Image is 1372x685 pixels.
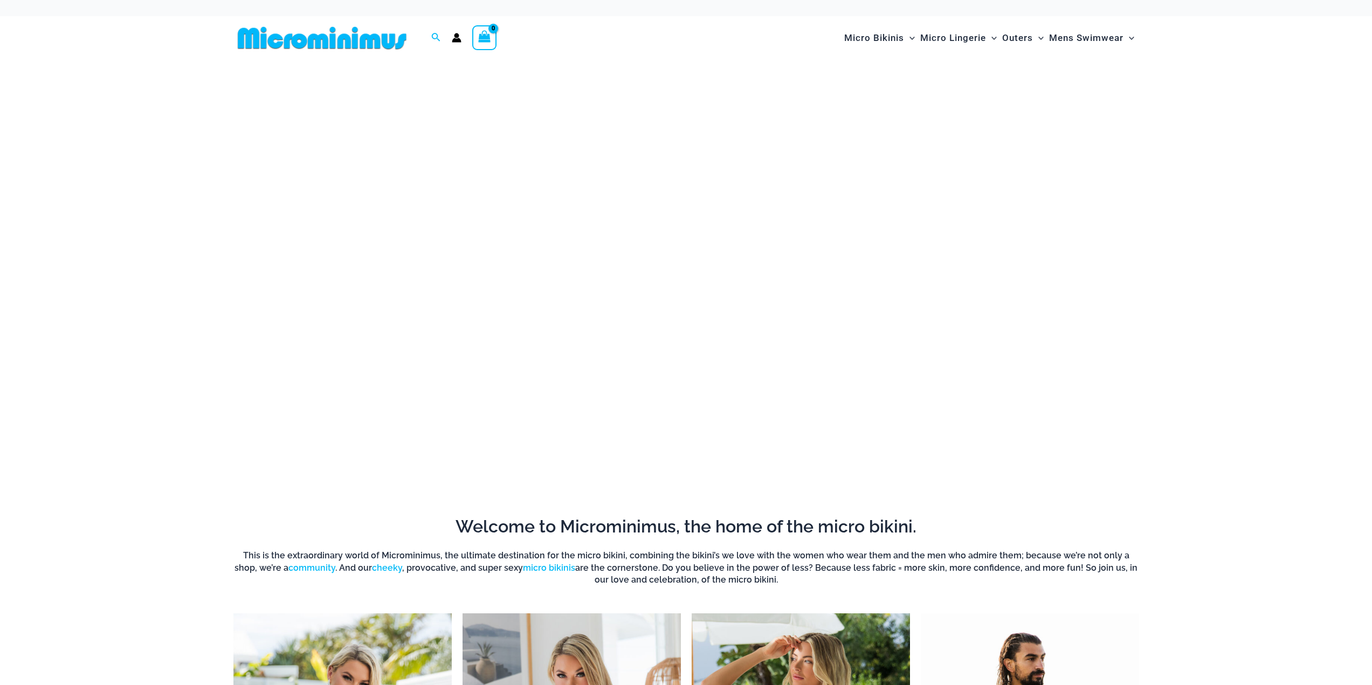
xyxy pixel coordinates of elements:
span: Menu Toggle [904,24,915,52]
a: Micro LingerieMenu ToggleMenu Toggle [918,22,999,54]
span: Outers [1002,24,1033,52]
a: OutersMenu ToggleMenu Toggle [999,22,1046,54]
span: Menu Toggle [986,24,997,52]
a: View Shopping Cart, empty [472,25,497,50]
h2: Welcome to Microminimus, the home of the micro bikini. [233,515,1139,538]
span: Menu Toggle [1123,24,1134,52]
a: Search icon link [431,31,441,45]
img: MM SHOP LOGO FLAT [233,26,411,50]
a: Mens SwimwearMenu ToggleMenu Toggle [1046,22,1137,54]
a: community [288,563,335,573]
span: Mens Swimwear [1049,24,1123,52]
span: Menu Toggle [1033,24,1044,52]
a: Micro BikinisMenu ToggleMenu Toggle [842,22,918,54]
span: Micro Bikinis [844,24,904,52]
a: Account icon link [452,33,461,43]
h6: This is the extraordinary world of Microminimus, the ultimate destination for the micro bikini, c... [233,550,1139,586]
a: cheeky [372,563,402,573]
span: Micro Lingerie [920,24,986,52]
nav: Site Navigation [840,20,1139,56]
a: micro bikinis [523,563,575,573]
